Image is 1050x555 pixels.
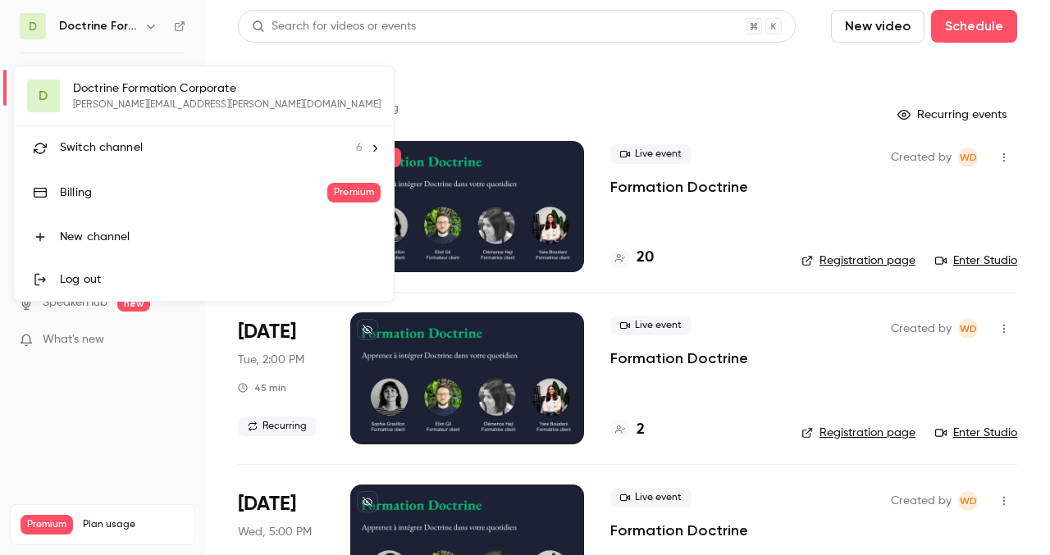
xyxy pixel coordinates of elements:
div: Billing [60,184,327,201]
div: New channel [60,229,381,245]
span: 6 [356,139,363,157]
div: Log out [60,271,381,288]
span: Switch channel [60,139,143,157]
span: Premium [327,183,381,202]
